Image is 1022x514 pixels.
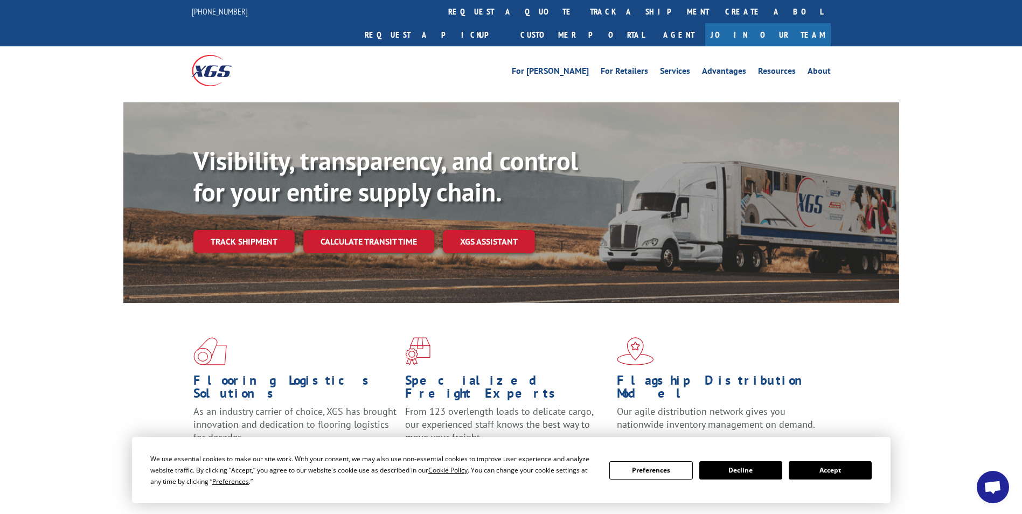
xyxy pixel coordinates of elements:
[357,23,512,46] a: Request a pickup
[652,23,705,46] a: Agent
[193,405,397,443] span: As an industry carrier of choice, XGS has brought innovation and dedication to flooring logistics...
[405,405,609,453] p: From 123 overlength loads to delicate cargo, our experienced staff knows the best way to move you...
[132,437,891,503] div: Cookie Consent Prompt
[303,230,434,253] a: Calculate transit time
[617,337,654,365] img: xgs-icon-flagship-distribution-model-red
[443,230,535,253] a: XGS ASSISTANT
[193,374,397,405] h1: Flooring Logistics Solutions
[705,23,831,46] a: Join Our Team
[808,67,831,79] a: About
[977,471,1009,503] a: Open chat
[150,453,596,487] div: We use essential cookies to make our site work. With your consent, we may also use non-essential ...
[617,405,815,430] span: Our agile distribution network gives you nationwide inventory management on demand.
[193,230,295,253] a: Track shipment
[405,374,609,405] h1: Specialized Freight Experts
[193,144,578,209] b: Visibility, transparency, and control for your entire supply chain.
[405,337,430,365] img: xgs-icon-focused-on-flooring-red
[601,67,648,79] a: For Retailers
[512,23,652,46] a: Customer Portal
[192,6,248,17] a: [PHONE_NUMBER]
[512,67,589,79] a: For [PERSON_NAME]
[702,67,746,79] a: Advantages
[428,466,468,475] span: Cookie Policy
[699,461,782,480] button: Decline
[758,67,796,79] a: Resources
[193,337,227,365] img: xgs-icon-total-supply-chain-intelligence-red
[617,374,821,405] h1: Flagship Distribution Model
[212,477,249,486] span: Preferences
[609,461,692,480] button: Preferences
[660,67,690,79] a: Services
[789,461,872,480] button: Accept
